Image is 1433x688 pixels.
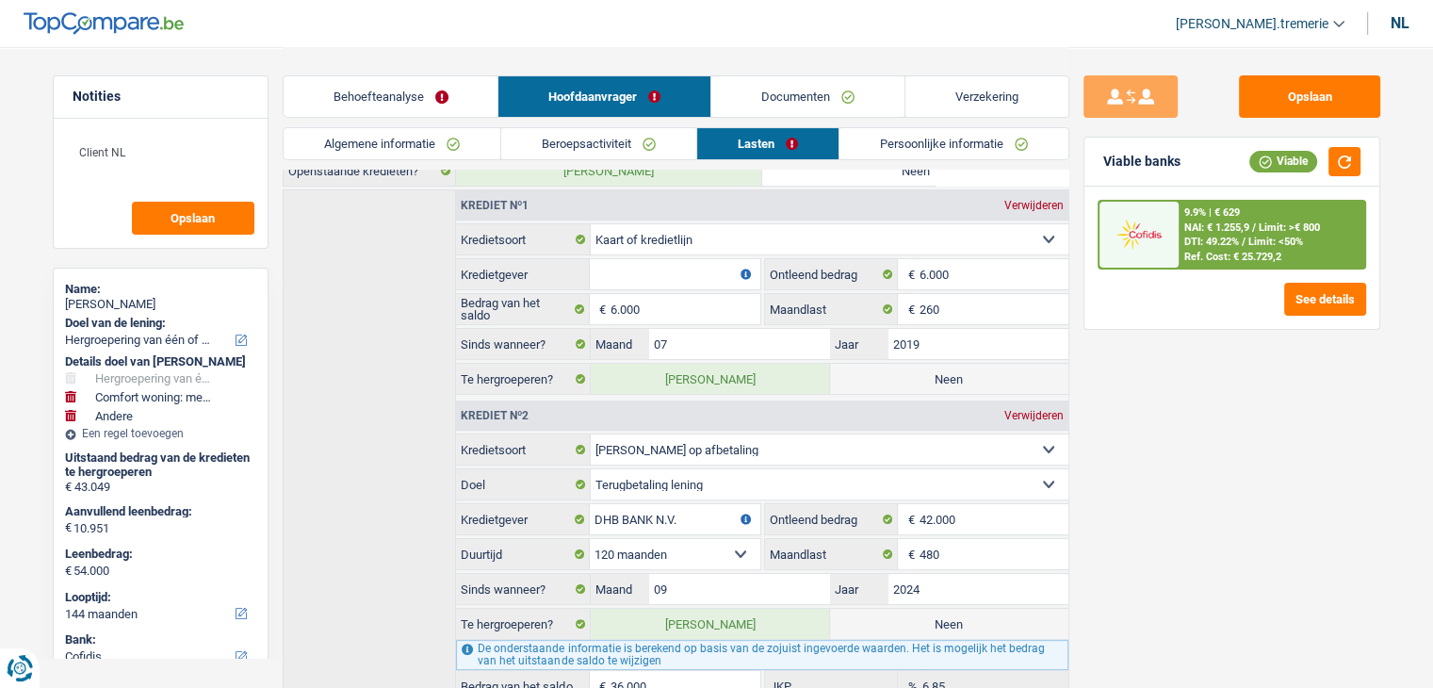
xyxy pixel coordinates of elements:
[456,609,591,639] label: Te hergroeperen?
[1000,200,1068,211] div: Verwijderen
[591,574,649,604] label: Maand
[65,354,256,369] div: Details doel van [PERSON_NAME]
[590,294,611,324] span: €
[1242,236,1246,248] span: /
[65,480,256,495] div: € 43.049
[888,574,1068,604] input: JJJJ
[830,609,1068,639] label: Neen
[591,609,829,639] label: [PERSON_NAME]
[456,434,591,465] label: Kredietsoort
[65,504,252,519] label: Aanvullend leenbedrag:
[456,640,1067,670] div: De onderstaande informatie is berekend op basis van de zojuist ingevoerde waarden. Het is mogelij...
[711,76,904,117] a: Documenten
[284,76,498,117] a: Behoefteanalyse
[1391,14,1409,32] div: nl
[1252,221,1256,234] span: /
[830,574,888,604] label: Jaar
[905,76,1068,117] a: Verzekering
[65,450,256,480] div: Uitstaand bedrag van de kredieten te hergroeperen
[1184,206,1240,219] div: 9.9% | € 629
[649,574,829,604] input: MM
[1184,251,1281,263] div: Ref. Cost: € 25.729,2
[765,539,899,569] label: Maandlast
[888,329,1068,359] input: JJJJ
[765,294,899,324] label: Maandlast
[591,329,649,359] label: Maand
[1284,283,1366,316] button: See details
[456,259,590,289] label: Kredietgever
[1184,236,1239,248] span: DTI: 49.22%
[284,156,456,186] label: Openstaande kredieten?
[1161,8,1344,40] a: [PERSON_NAME].tremerie
[1239,75,1380,118] button: Opslaan
[171,212,215,224] span: Opslaan
[898,259,919,289] span: €
[456,469,591,500] label: Doel
[1249,151,1317,172] div: Viable
[1104,217,1174,252] img: Cofidis
[498,76,710,117] a: Hoofdaanvrager
[132,202,254,235] button: Opslaan
[65,297,256,312] div: [PERSON_NAME]
[65,520,72,535] span: €
[65,316,252,331] label: Doel van de lening:
[591,364,829,394] label: [PERSON_NAME]
[65,590,252,605] label: Looptijd:
[898,539,919,569] span: €
[1176,16,1328,32] span: [PERSON_NAME].tremerie
[898,294,919,324] span: €
[65,427,256,440] div: Een regel toevoegen
[1103,154,1181,170] div: Viable banks
[649,329,829,359] input: MM
[765,259,899,289] label: Ontleend bedrag
[830,329,888,359] label: Jaar
[830,364,1068,394] label: Neen
[839,128,1068,159] a: Persoonlijke informatie
[65,632,252,647] label: Bank:
[1259,221,1320,234] span: Limit: >€ 800
[65,547,252,562] label: Leenbedrag:
[765,504,899,534] label: Ontleend bedrag
[284,128,500,159] a: Algemene informatie
[456,574,591,604] label: Sinds wanneer?
[898,504,919,534] span: €
[456,294,590,324] label: Bedrag van het saldo
[456,539,590,569] label: Duurtijd
[24,12,184,35] img: TopCompare Logo
[456,329,591,359] label: Sinds wanneer?
[1000,410,1068,421] div: Verwijderen
[501,128,696,159] a: Beroepsactiviteit
[762,156,1068,186] label: Neen
[456,224,591,254] label: Kredietsoort
[456,410,533,421] div: Krediet nº2
[1184,221,1249,234] span: NAI: € 1.255,9
[65,282,256,297] div: Name:
[73,89,249,105] h5: Notities
[697,128,839,159] a: Lasten
[456,364,591,394] label: Te hergroeperen?
[456,504,590,534] label: Kredietgever
[65,564,72,579] span: €
[456,156,762,186] label: [PERSON_NAME]
[1248,236,1303,248] span: Limit: <50%
[456,200,533,211] div: Krediet nº1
